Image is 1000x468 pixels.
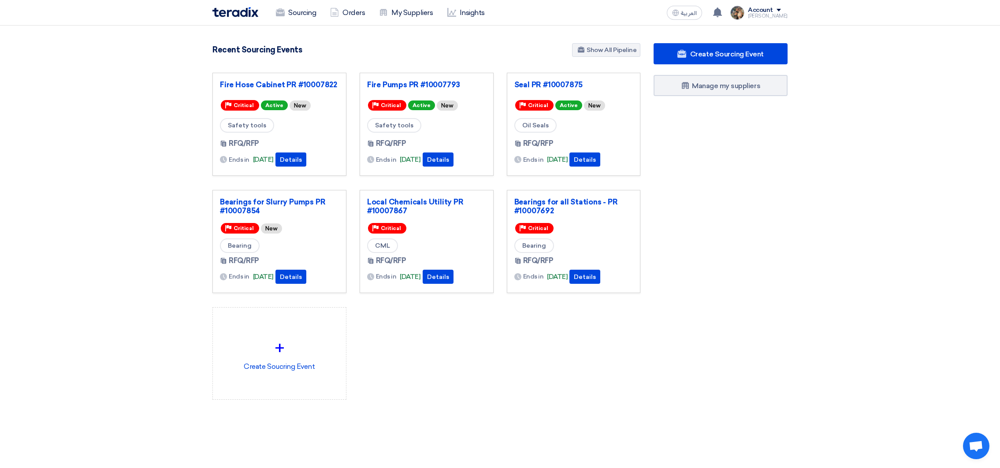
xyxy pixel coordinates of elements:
[261,100,288,110] span: Active
[275,270,306,284] button: Details
[523,272,544,281] span: Ends in
[514,197,633,215] a: Bearings for all Stations - PR #10007692
[220,238,260,253] span: Bearing
[528,102,548,108] span: Critical
[523,155,544,164] span: Ends in
[381,102,401,108] span: Critical
[376,256,406,266] span: RFQ/RFP
[523,256,554,266] span: RFQ/RFP
[440,3,492,22] a: Insights
[514,238,554,253] span: Bearing
[220,197,339,215] a: Bearings for Slurry Pumps PR #10007854
[234,225,254,231] span: Critical
[376,138,406,149] span: RFQ/RFP
[681,10,697,16] span: العربية
[229,256,259,266] span: RFQ/RFP
[748,14,788,19] div: [PERSON_NAME]
[376,272,397,281] span: Ends in
[547,272,568,282] span: [DATE]
[523,138,554,149] span: RFQ/RFP
[367,80,486,89] a: Fire Pumps PR #10007793
[400,272,420,282] span: [DATE]
[323,3,372,22] a: Orders
[555,100,582,110] span: Active
[269,3,323,22] a: Sourcing
[572,43,640,57] a: Show All Pipeline
[229,138,259,149] span: RFQ/RFP
[220,118,274,133] span: Safety tools
[400,155,420,165] span: [DATE]
[584,100,605,111] div: New
[212,7,258,17] img: Teradix logo
[730,6,744,20] img: file_1710751448746.jpg
[514,118,557,133] span: Oil Seals
[569,152,600,167] button: Details
[367,118,421,133] span: Safety tools
[229,155,249,164] span: Ends in
[690,50,764,58] span: Create Sourcing Event
[547,155,568,165] span: [DATE]
[748,7,773,14] div: Account
[220,335,339,361] div: +
[654,75,788,96] a: Manage my suppliers
[253,272,274,282] span: [DATE]
[514,80,633,89] a: Seal PR #10007875
[220,80,339,89] a: Fire Hose Cabinet PR #10007822
[372,3,440,22] a: My Suppliers
[381,225,401,231] span: Critical
[229,272,249,281] span: Ends in
[261,223,282,234] div: New
[376,155,397,164] span: Ends in
[528,225,548,231] span: Critical
[569,270,600,284] button: Details
[275,152,306,167] button: Details
[220,315,339,392] div: Create Soucring Event
[234,102,254,108] span: Critical
[367,238,398,253] span: CML
[253,155,274,165] span: [DATE]
[963,433,989,459] div: Open chat
[667,6,702,20] button: العربية
[437,100,458,111] div: New
[290,100,311,111] div: New
[367,197,486,215] a: Local Chemicals Utility PR #10007867
[212,45,302,55] h4: Recent Sourcing Events
[423,270,454,284] button: Details
[423,152,454,167] button: Details
[408,100,435,110] span: Active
